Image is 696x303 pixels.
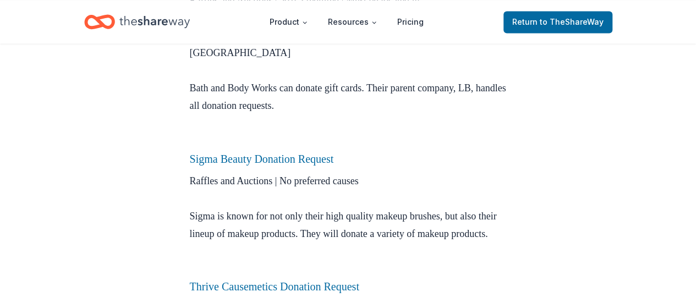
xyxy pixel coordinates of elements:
[388,11,432,33] a: Pricing
[261,9,432,35] nav: Main
[540,17,604,26] span: to TheShareWay
[261,11,317,33] button: Product
[512,15,604,29] span: Return
[190,152,334,164] a: Sigma Beauty Donation Request
[190,172,507,277] p: Raffles and Auctions | No preferred causes Sigma is known for not only their high quality makeup ...
[503,11,612,33] a: Returnto TheShareWay
[84,9,190,35] a: Home
[190,280,359,292] a: Thrive Causemetics Donation Request
[319,11,386,33] button: Resources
